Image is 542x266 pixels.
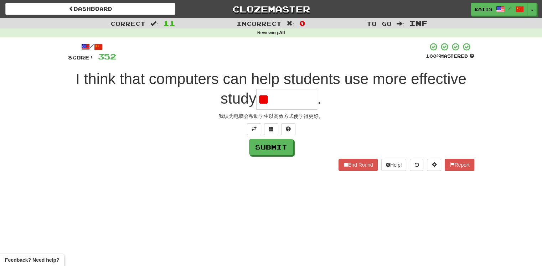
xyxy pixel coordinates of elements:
a: Dashboard [5,3,175,15]
button: End Round [339,159,378,171]
span: . [317,90,321,107]
span: Incorrect [237,20,282,27]
button: Toggle translation (alt+t) [247,123,261,135]
span: Open feedback widget [5,256,59,264]
strong: All [279,30,285,35]
a: Clozemaster [186,3,356,15]
span: Score: [68,54,94,61]
span: Correct [110,20,145,27]
span: To go [367,20,392,27]
span: : [397,21,404,27]
button: Single letter hint - you only get 1 per sentence and score half the points! alt+h [281,123,295,135]
span: 100 % [426,53,440,59]
span: 11 [163,19,175,27]
button: Round history (alt+y) [410,159,423,171]
span: / [508,6,512,11]
span: I think that computers can help students use more effective study [76,71,466,107]
span: Inf [409,19,428,27]
button: Report [445,159,474,171]
span: : [150,21,158,27]
div: / [68,42,116,51]
a: kaiis / [471,3,528,16]
span: 352 [98,52,116,61]
button: Switch sentence to multiple choice alt+p [264,123,278,135]
div: Mastered [426,53,474,59]
span: 0 [299,19,305,27]
span: : [287,21,294,27]
div: 我认为电脑会帮助学生以高效方式使学得更好。 [68,113,474,120]
button: Submit [249,139,293,155]
span: kaiis [475,6,492,12]
button: Help! [381,159,407,171]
